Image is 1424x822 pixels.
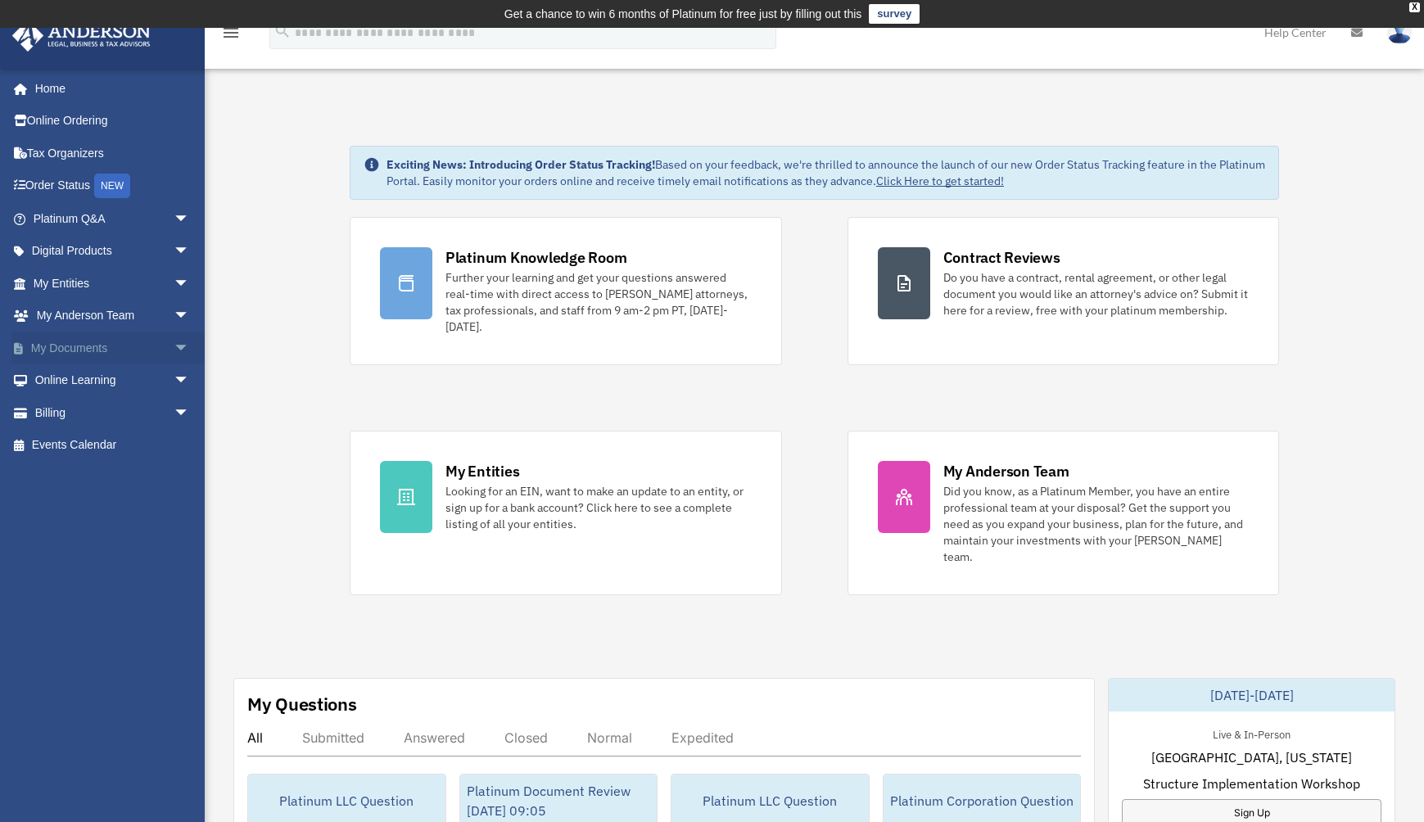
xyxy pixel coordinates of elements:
a: Contract Reviews Do you have a contract, rental agreement, or other legal document you would like... [848,217,1280,365]
div: Did you know, as a Platinum Member, you have an entire professional team at your disposal? Get th... [943,483,1250,565]
div: Live & In-Person [1200,725,1304,742]
div: My Entities [445,461,519,481]
a: Order StatusNEW [11,169,215,203]
a: Platinum Knowledge Room Further your learning and get your questions answered real-time with dire... [350,217,782,365]
div: All [247,729,263,746]
a: Click Here to get started! [876,174,1004,188]
span: arrow_drop_down [174,364,206,398]
strong: Exciting News: Introducing Order Status Tracking! [387,157,655,172]
a: Billingarrow_drop_down [11,396,215,429]
div: Closed [504,729,548,746]
div: NEW [94,174,130,198]
img: Anderson Advisors Platinum Portal [7,20,156,52]
img: User Pic [1387,20,1412,44]
div: Do you have a contract, rental agreement, or other legal document you would like an attorney's ad... [943,269,1250,318]
a: My Anderson Teamarrow_drop_down [11,300,215,332]
div: close [1409,2,1420,12]
span: arrow_drop_down [174,332,206,365]
span: [GEOGRAPHIC_DATA], [US_STATE] [1151,747,1352,767]
span: arrow_drop_down [174,300,206,333]
div: Normal [587,729,632,746]
a: My Entitiesarrow_drop_down [11,267,215,300]
div: Contract Reviews [943,247,1060,268]
i: menu [221,23,241,43]
span: arrow_drop_down [174,267,206,300]
a: menu [221,29,241,43]
div: Further your learning and get your questions answered real-time with direct access to [PERSON_NAM... [445,269,752,335]
div: Platinum Knowledge Room [445,247,627,268]
div: My Anderson Team [943,461,1069,481]
div: Based on your feedback, we're thrilled to announce the launch of our new Order Status Tracking fe... [387,156,1265,189]
a: Online Ordering [11,105,215,138]
i: search [273,22,292,40]
a: Digital Productsarrow_drop_down [11,235,215,268]
a: My Documentsarrow_drop_down [11,332,215,364]
div: My Questions [247,692,357,716]
a: Tax Organizers [11,137,215,169]
span: Structure Implementation Workshop [1143,774,1360,793]
span: arrow_drop_down [174,396,206,430]
a: Events Calendar [11,429,215,462]
span: arrow_drop_down [174,235,206,269]
div: Answered [404,729,465,746]
a: survey [869,4,920,24]
div: [DATE]-[DATE] [1109,679,1395,711]
a: My Entities Looking for an EIN, want to make an update to an entity, or sign up for a bank accoun... [350,431,782,595]
a: Home [11,72,206,105]
a: My Anderson Team Did you know, as a Platinum Member, you have an entire professional team at your... [848,431,1280,595]
a: Online Learningarrow_drop_down [11,364,215,397]
a: Platinum Q&Aarrow_drop_down [11,202,215,235]
div: Expedited [671,729,734,746]
div: Looking for an EIN, want to make an update to an entity, or sign up for a bank account? Click her... [445,483,752,532]
div: Submitted [302,729,364,746]
div: Get a chance to win 6 months of Platinum for free just by filling out this [504,4,862,24]
span: arrow_drop_down [174,202,206,236]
